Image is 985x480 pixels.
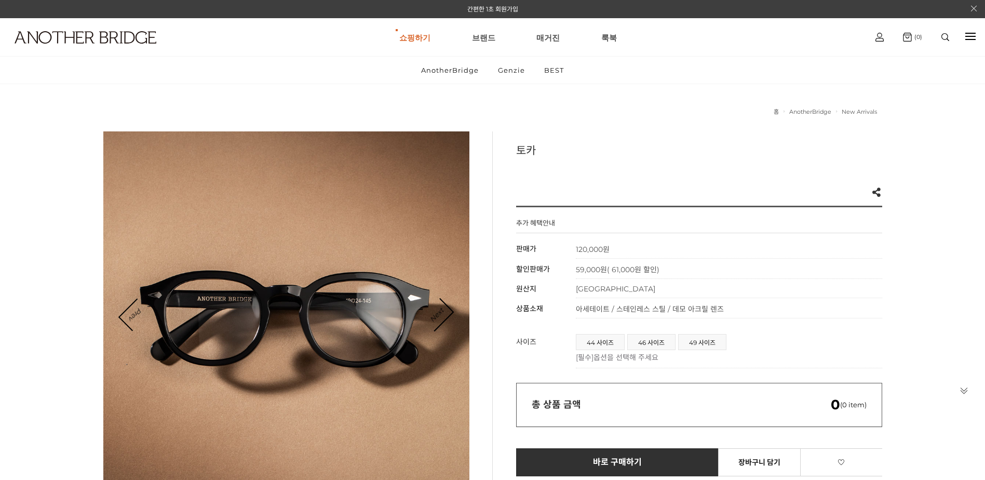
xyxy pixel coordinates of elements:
a: Next [421,299,453,331]
a: AnotherBridge [789,108,831,115]
img: cart [903,33,912,42]
a: 장바구니 담기 [718,448,801,476]
th: 사이즈 [516,329,576,368]
a: 쇼핑하기 [399,19,430,56]
a: 간편한 1초 회원가입 [467,5,518,13]
a: 46 사이즈 [628,335,675,350]
a: Genzie [489,57,534,84]
a: Prev [120,299,151,330]
li: 44 사이즈 [576,334,625,350]
li: 46 사이즈 [627,334,676,350]
strong: 120,000원 [576,245,610,254]
span: [GEOGRAPHIC_DATA] [576,284,655,294]
a: (0) [903,33,922,42]
a: 매거진 [536,19,560,56]
a: 바로 구매하기 [516,448,719,476]
a: 룩북 [601,19,617,56]
p: [필수] [576,352,877,362]
a: 49 사이즈 [679,335,726,350]
span: 바로 구매하기 [593,458,642,467]
span: 옵션을 선택해 주세요 [593,353,658,362]
span: 59,000원 [576,265,659,274]
span: 아세테이트 / 스테인레스 스틸 / 데모 아크릴 렌즈 [576,304,724,314]
a: 44 사이즈 [576,335,624,350]
h4: 추가 혜택안내 [516,218,555,233]
span: ( 61,000원 할인) [607,265,659,274]
span: 상품소재 [516,304,543,313]
a: logo [5,31,153,69]
img: search [941,33,949,41]
a: New Arrivals [842,108,877,115]
img: logo [15,31,156,44]
span: 원산지 [516,284,536,294]
a: AnotherBridge [412,57,488,84]
em: 0 [831,396,840,413]
img: cart [875,33,884,42]
a: BEST [535,57,573,84]
span: 판매가 [516,244,536,254]
a: 브랜드 [472,19,495,56]
span: 할인판매가 [516,264,550,274]
strong: 총 상품 금액 [532,399,581,410]
li: 49 사이즈 [678,334,726,350]
h3: 토카 [516,142,882,157]
span: (0) [912,33,922,41]
a: 홈 [774,108,779,115]
span: (0 item) [831,401,867,409]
